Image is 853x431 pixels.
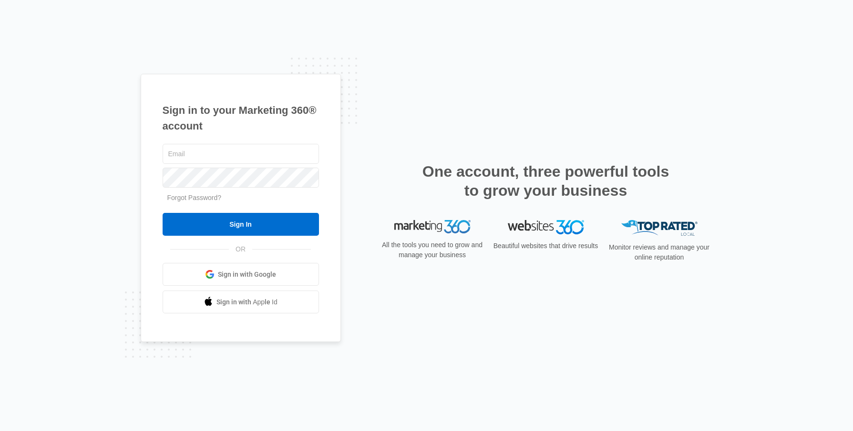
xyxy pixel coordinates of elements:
img: Marketing 360 [394,220,471,233]
img: Websites 360 [508,220,584,234]
a: Forgot Password? [167,194,222,201]
a: Sign in with Apple Id [163,291,319,313]
p: Beautiful websites that drive results [493,241,599,251]
p: All the tools you need to grow and manage your business [379,240,486,260]
input: Email [163,144,319,164]
span: Sign in with Apple Id [216,297,277,307]
img: Top Rated Local [621,220,698,236]
h2: One account, three powerful tools to grow your business [420,162,672,200]
p: Monitor reviews and manage your online reputation [606,242,713,262]
a: Sign in with Google [163,263,319,286]
input: Sign In [163,213,319,236]
span: OR [229,244,252,254]
span: Sign in with Google [218,270,276,280]
h1: Sign in to your Marketing 360® account [163,102,319,134]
